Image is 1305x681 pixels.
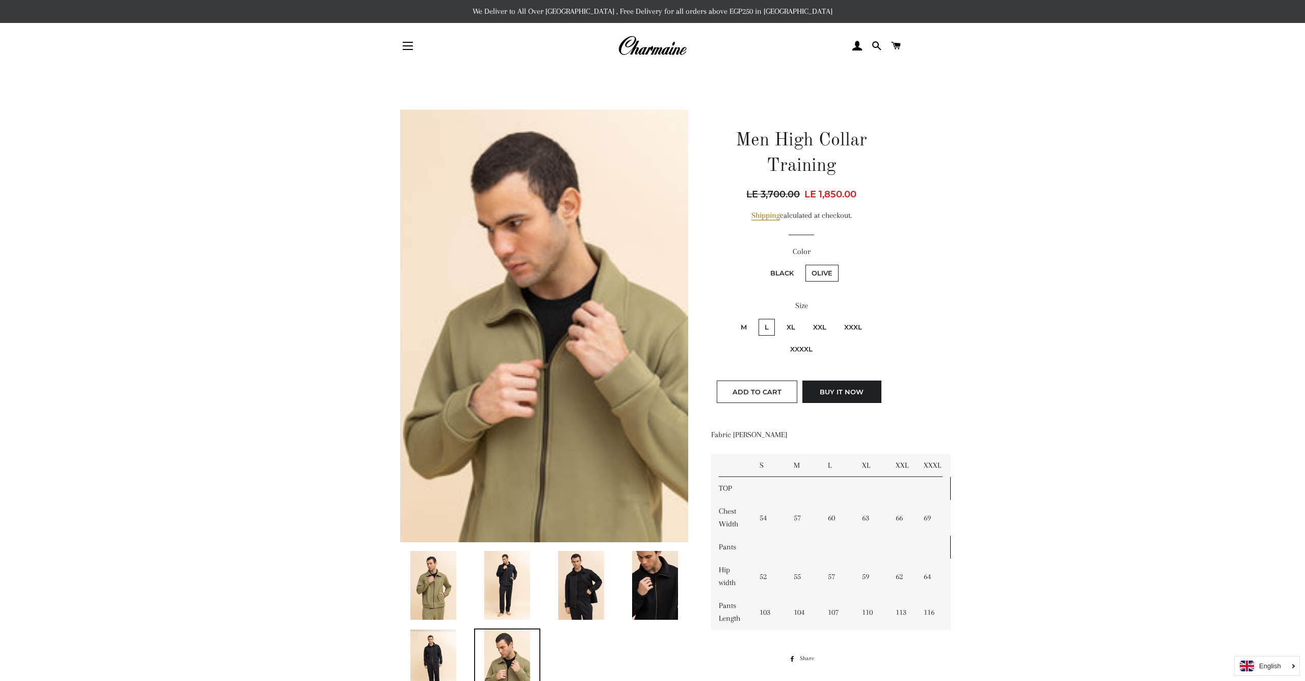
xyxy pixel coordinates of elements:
[400,110,688,542] img: Men High Collar Training
[854,454,889,477] td: XL
[805,265,839,282] label: Olive
[916,594,950,630] td: 116
[784,341,819,358] label: XXXXL
[751,211,780,220] a: Shipping
[888,594,916,630] td: 113
[888,454,916,477] td: XXL
[711,559,752,594] td: Hip width
[838,319,868,336] label: XXXL
[786,454,820,477] td: M
[820,454,854,477] td: L
[764,265,800,282] label: Black
[711,209,892,222] div: calculated at checkout.
[410,551,456,620] img: Load image into Gallery viewer, Men High Collar Training
[733,388,781,396] span: Add to Cart
[916,500,950,536] td: 69
[800,653,819,664] span: Share
[1240,661,1294,671] a: English
[711,536,752,559] td: Pants
[802,381,881,403] button: Buy it now
[752,454,786,477] td: S
[1259,663,1281,669] i: English
[558,551,604,620] img: Load image into Gallery viewer, Men High Collar Training
[820,500,854,536] td: 60
[786,500,820,536] td: 57
[759,319,775,336] label: L
[807,319,832,336] label: XXL
[854,559,889,594] td: 59
[916,559,950,594] td: 64
[711,128,892,180] h1: Men High Collar Training
[786,559,820,594] td: 55
[484,551,530,620] img: Load image into Gallery viewer, Men High Collar Training
[780,319,801,336] label: XL
[752,594,786,630] td: 103
[820,559,854,594] td: 57
[711,594,752,630] td: Pants Length
[717,381,797,403] button: Add to Cart
[711,500,752,536] td: Chest Width
[711,245,892,258] label: Color
[854,594,889,630] td: 110
[735,319,753,336] label: M
[711,428,892,441] p: Fabric [PERSON_NAME]
[916,454,950,477] td: XXXL
[804,189,856,200] span: LE 1,850.00
[746,187,802,201] span: LE 3,700.00
[711,477,752,500] td: TOP
[618,35,687,57] img: Charmaine Egypt
[786,594,820,630] td: 104
[854,500,889,536] td: 63
[752,500,786,536] td: 54
[888,500,916,536] td: 66
[752,559,786,594] td: 52
[711,299,892,312] label: Size
[632,551,678,620] img: Load image into Gallery viewer, Men High Collar Training
[820,594,854,630] td: 107
[888,559,916,594] td: 62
